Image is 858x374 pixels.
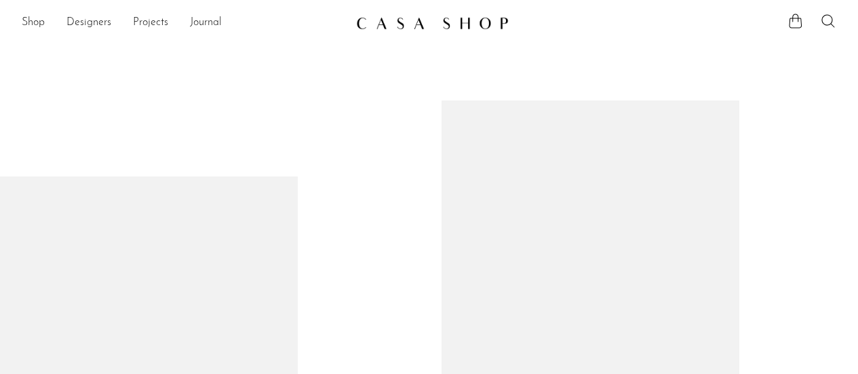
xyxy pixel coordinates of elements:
a: Projects [133,14,168,32]
a: Journal [190,14,222,32]
nav: Desktop navigation [22,12,345,35]
a: Designers [66,14,111,32]
a: Shop [22,14,45,32]
ul: NEW HEADER MENU [22,12,345,35]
